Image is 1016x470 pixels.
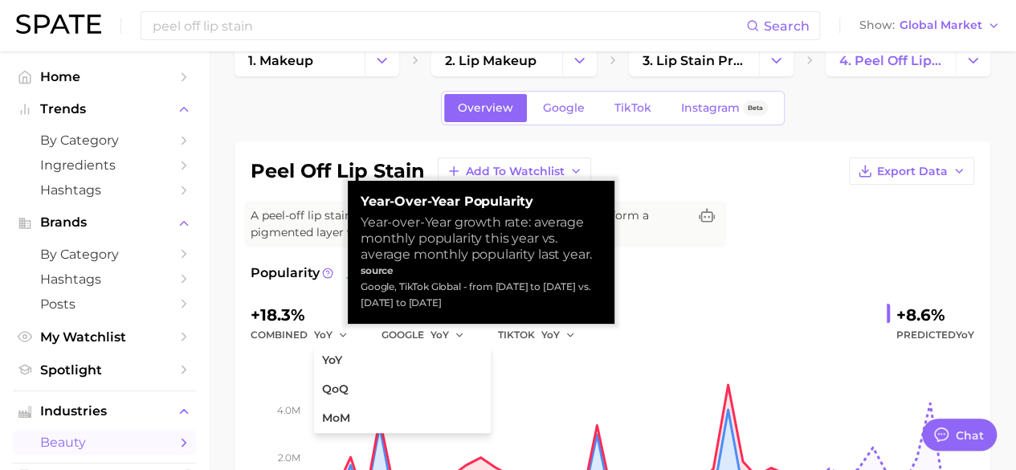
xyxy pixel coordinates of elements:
a: 1. makeup [235,44,365,76]
div: TIKTOK [498,325,586,345]
span: Predicted [896,325,974,345]
div: Google, TikTok Global - from [DATE] to [DATE] vs. [DATE] to [DATE] [361,279,602,311]
span: TikTok [614,101,651,115]
button: Export Data [849,157,974,185]
span: Popularity [251,264,320,283]
span: Google [543,101,585,115]
a: TikTok [601,94,665,122]
span: Home [40,69,169,84]
button: YoY [430,325,465,345]
input: Search here for a brand, industry, or ingredient [151,12,746,39]
ul: YoY [314,346,491,433]
span: QoQ [322,382,349,396]
span: YoY [322,354,342,367]
a: Overview [444,94,527,122]
h1: peel off lip stain [251,161,425,181]
span: A peel-off lip stain is a semi-permanent lip product that dries to form a pigmented layer which c... [251,207,688,241]
img: sustained riser [346,267,359,280]
button: ShowGlobal Market [855,15,1004,36]
span: by Category [40,133,169,148]
span: YoY [430,328,449,341]
a: by Category [13,128,196,153]
span: 2. lip makeup [445,53,537,68]
span: My Watchlist [40,329,169,345]
button: Change Category [759,44,794,76]
span: Beta [748,101,763,115]
span: beauty [40,435,169,450]
a: Google [529,94,598,122]
a: InstagramBeta [667,94,781,122]
button: Change Category [956,44,990,76]
span: Instagram [681,101,740,115]
button: Add to Watchlist [438,157,591,185]
span: 4. peel off lip stain [839,53,942,68]
a: Hashtags [13,178,196,202]
span: Overview [458,101,513,115]
span: YoY [956,329,974,341]
span: 3. lip stain products [643,53,745,68]
span: Add to Watchlist [466,165,565,178]
span: Hashtags [40,272,169,287]
button: Brands [13,210,196,235]
span: Search [764,18,810,34]
a: Hashtags [13,267,196,292]
span: YoY [541,328,560,341]
span: Trends [40,102,169,116]
span: Ingredients [40,157,169,173]
div: +8.6% [896,302,974,328]
a: Ingredients [13,153,196,178]
a: 2. lip makeup [431,44,561,76]
span: MoM [322,411,350,425]
button: Change Category [365,44,399,76]
div: combined [251,325,359,345]
span: Brands [40,215,169,230]
a: My Watchlist [13,325,196,349]
div: +18.3% [251,302,359,328]
div: Year-over-Year growth rate: average monthly popularity this year vs. average monthly popularity l... [361,215,602,263]
a: Home [13,64,196,89]
span: Export Data [877,165,948,178]
span: 1. makeup [248,53,313,68]
a: by Category [13,242,196,267]
span: Posts [40,296,169,312]
span: YoY [314,328,333,341]
div: GOOGLE [382,325,475,345]
button: YoY [541,325,576,345]
button: Trends [13,97,196,121]
span: Industries [40,404,169,419]
span: Spotlight [40,362,169,378]
a: 3. lip stain products [629,44,759,76]
button: YoY [314,325,349,345]
img: SPATE [16,14,101,34]
a: 4. peel off lip stain [826,44,956,76]
strong: Year-over-Year Popularity [361,194,602,210]
strong: source [361,264,394,276]
span: by Category [40,247,169,262]
span: Show [859,21,895,30]
span: Hashtags [40,182,169,198]
span: sustained riser [346,264,466,283]
button: Change Category [562,44,597,76]
button: Industries [13,399,196,423]
a: Posts [13,292,196,317]
span: Global Market [900,21,982,30]
a: beauty [13,430,196,455]
a: Spotlight [13,358,196,382]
